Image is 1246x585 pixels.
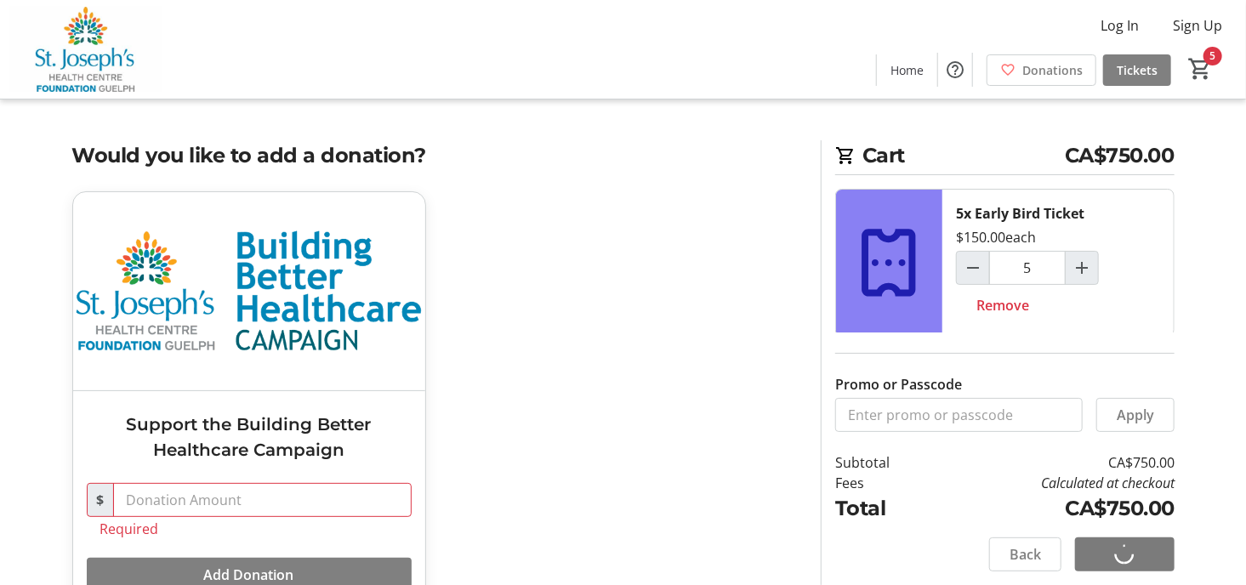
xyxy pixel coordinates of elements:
[1159,12,1236,39] button: Sign Up
[204,565,294,585] span: Add Donation
[1117,61,1158,79] span: Tickets
[933,452,1174,473] td: CA$750.00
[1010,544,1041,565] span: Back
[989,251,1066,285] input: Early Bird Ticket Quantity
[957,252,989,284] button: Decrement by one
[890,61,924,79] span: Home
[956,227,1036,247] div: $150.00 each
[938,53,972,87] button: Help
[113,483,412,517] input: Donation Amount
[1117,405,1154,425] span: Apply
[956,203,1084,224] div: 5x Early Bird Ticket
[835,493,934,524] td: Total
[100,520,398,537] tr-error: Required
[877,54,937,86] a: Home
[835,452,934,473] td: Subtotal
[1087,12,1152,39] button: Log In
[976,295,1029,315] span: Remove
[72,140,800,171] h2: Would you like to add a donation?
[1022,61,1083,79] span: Donations
[1096,398,1175,432] button: Apply
[835,398,1083,432] input: Enter promo or passcode
[835,473,934,493] td: Fees
[1066,252,1098,284] button: Increment by one
[1103,54,1171,86] a: Tickets
[87,412,412,463] h3: Support the Building Better Healthcare Campaign
[987,54,1096,86] a: Donations
[10,7,162,92] img: St. Joseph's Health Centre Foundation Guelph's Logo
[1101,15,1139,36] span: Log In
[87,483,114,517] span: $
[835,140,1175,175] h2: Cart
[933,473,1174,493] td: Calculated at checkout
[73,192,425,390] img: Support the Building Better Healthcare Campaign
[989,537,1061,571] button: Back
[1065,140,1175,171] span: CA$750.00
[933,493,1174,524] td: CA$750.00
[835,374,962,395] label: Promo or Passcode
[1173,15,1222,36] span: Sign Up
[1185,54,1215,84] button: Cart
[956,288,1050,322] button: Remove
